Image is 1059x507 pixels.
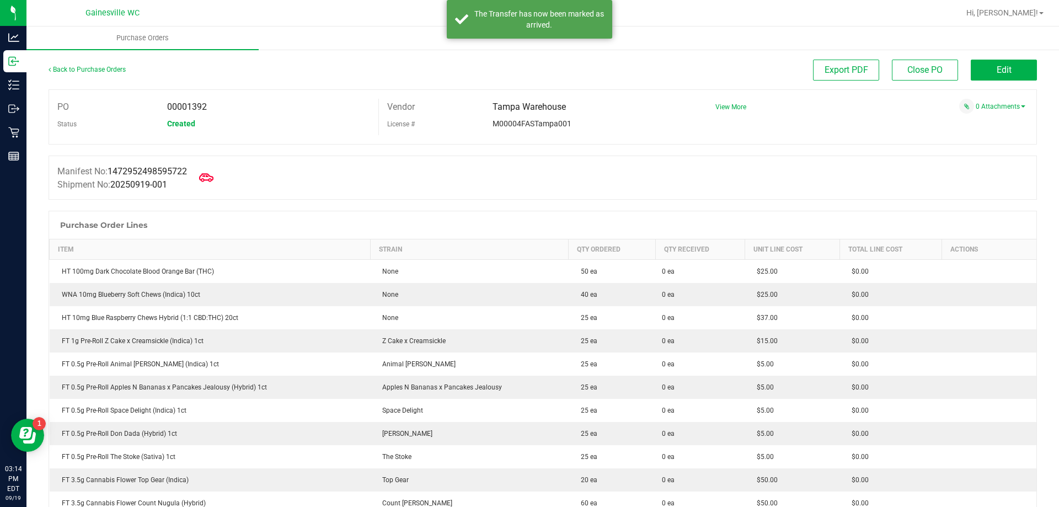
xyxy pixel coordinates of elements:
div: HT 10mg Blue Raspberry Chews Hybrid (1:1 CBD:THC) 20ct [56,313,364,323]
span: $50.00 [751,499,778,507]
label: Status [57,116,77,132]
span: $0.00 [846,430,869,437]
div: FT 1g Pre-Roll Z Cake x Creamsickle (Indica) 1ct [56,336,364,346]
p: 09/19 [5,494,22,502]
span: $0.00 [846,499,869,507]
span: 1472952498595722 [108,166,187,177]
span: 0 ea [662,452,675,462]
span: Export PDF [825,65,868,75]
span: Space Delight [377,407,423,414]
h1: Purchase Order Lines [60,221,147,230]
span: $0.00 [846,383,869,391]
label: Vendor [387,99,415,115]
span: 25 ea [575,407,597,414]
span: The Stoke [377,453,411,461]
span: Purchase Orders [101,33,184,43]
span: 25 ea [575,430,597,437]
span: $0.00 [846,476,869,484]
span: 0 ea [662,475,675,485]
span: 0 ea [662,313,675,323]
span: M00004FASTampa001 [493,119,571,128]
span: Tampa Warehouse [493,102,566,112]
span: $0.00 [846,407,869,414]
iframe: Resource center unread badge [33,417,46,430]
span: 25 ea [575,383,597,391]
button: Close PO [892,60,958,81]
span: 40 ea [575,291,597,298]
span: $25.00 [751,268,778,275]
th: Unit Line Cost [745,239,839,260]
span: Edit [997,65,1012,75]
div: FT 0.5g Pre-Roll The Stoke (Sativa) 1ct [56,452,364,462]
p: 03:14 PM EDT [5,464,22,494]
span: $25.00 [751,291,778,298]
span: 20250919-001 [110,179,167,190]
th: Item [50,239,371,260]
span: $50.00 [751,476,778,484]
div: WNA 10mg Blueberry Soft Chews (Indica) 10ct [56,290,364,300]
span: $5.00 [751,360,774,368]
label: PO [57,99,69,115]
span: None [377,291,398,298]
span: Gainesville WC [85,8,140,18]
span: [PERSON_NAME] [377,430,432,437]
span: Apples N Bananas x Pancakes Jealousy [377,383,502,391]
div: FT 0.5g Pre-Roll Animal [PERSON_NAME] (Indica) 1ct [56,359,364,369]
span: None [377,314,398,322]
div: The Transfer has now been marked as arrived. [474,8,604,30]
span: 25 ea [575,337,597,345]
th: Total Line Cost [839,239,942,260]
span: Attach a document [959,99,974,114]
span: 0 ea [662,429,675,439]
inline-svg: Inbound [8,56,19,67]
span: 0 ea [662,290,675,300]
a: View More [715,103,746,111]
span: 0 ea [662,405,675,415]
a: Back to Purchase Orders [49,66,126,73]
button: Export PDF [813,60,879,81]
span: Z Cake x Creamsickle [377,337,446,345]
span: 25 ea [575,360,597,368]
span: Animal [PERSON_NAME] [377,360,456,368]
div: FT 0.5g Pre-Roll Apples N Bananas x Pancakes Jealousy (Hybrid) 1ct [56,382,364,392]
span: $0.00 [846,291,869,298]
inline-svg: Inventory [8,79,19,90]
inline-svg: Analytics [8,32,19,43]
span: 25 ea [575,314,597,322]
span: 0 ea [662,382,675,392]
span: None [377,268,398,275]
div: HT 100mg Dark Chocolate Blood Orange Bar (THC) [56,266,364,276]
span: $5.00 [751,383,774,391]
span: $0.00 [846,268,869,275]
span: Top Gear [377,476,409,484]
div: FT 3.5g Cannabis Flower Top Gear (Indica) [56,475,364,485]
span: Hi, [PERSON_NAME]! [966,8,1038,17]
inline-svg: Retail [8,127,19,138]
span: 0 ea [662,266,675,276]
span: Created [167,119,195,128]
span: Mark as Arrived [194,166,218,190]
div: FT 0.5g Pre-Roll Space Delight (Indica) 1ct [56,405,364,415]
span: 0 ea [662,336,675,346]
span: $0.00 [846,360,869,368]
span: 00001392 [167,102,207,112]
th: Strain [370,239,569,260]
span: 60 ea [575,499,597,507]
span: $37.00 [751,314,778,322]
label: License # [387,116,415,132]
button: Edit [971,60,1037,81]
span: 0 ea [662,359,675,369]
span: $15.00 [751,337,778,345]
a: Purchase Orders [26,26,259,50]
a: 0 Attachments [976,103,1025,110]
span: $0.00 [846,337,869,345]
span: $0.00 [846,453,869,461]
inline-svg: Reports [8,151,19,162]
th: Actions [942,239,1036,260]
iframe: Resource center [11,419,44,452]
span: $5.00 [751,453,774,461]
span: Count [PERSON_NAME] [377,499,452,507]
span: $0.00 [846,314,869,322]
